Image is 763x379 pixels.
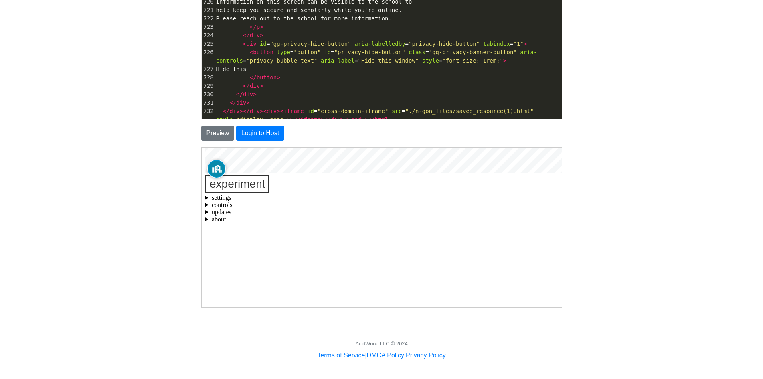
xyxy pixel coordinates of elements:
[260,108,267,114] span: ><
[260,24,263,30] span: >
[236,116,290,123] span: "display: none;"
[250,74,257,81] span: </
[243,32,250,39] span: </
[250,108,260,114] span: div
[409,41,480,47] span: "privacy-hide-button"
[409,49,425,55] span: class
[341,116,351,123] span: ></
[392,108,402,114] span: src
[243,91,253,97] span: div
[364,116,374,123] span: ></
[405,108,534,114] span: "./n-gon_files/saved_resource(1).html"
[202,31,215,40] div: 724
[283,108,304,114] span: iframe
[216,116,233,123] span: style
[6,13,23,30] button: GoGuardian Privacy Information
[260,83,263,89] span: >
[334,49,405,55] span: "privacy-hide-button"
[250,49,253,55] span: <
[236,99,246,106] span: div
[442,57,503,64] span: "font-size: 1rem;"
[201,126,235,141] button: Preview
[202,6,215,14] div: 721
[300,116,321,123] span: iframe
[202,107,215,116] div: 732
[503,57,506,64] span: >
[3,61,357,68] summary: updates
[317,351,445,360] div: | |
[3,54,357,61] summary: controls
[202,40,215,48] div: 725
[236,91,243,97] span: </
[202,65,215,73] div: 727
[307,108,314,114] span: id
[331,116,341,123] span: div
[354,41,405,47] span: aria-labelledby
[513,41,523,47] span: "1"
[253,91,256,97] span: >
[293,49,320,55] span: "button"
[483,41,510,47] span: tabindex
[216,41,527,47] span: = = =
[358,57,419,64] span: "Hide this window"
[406,352,446,359] a: Privacy Policy
[202,73,215,82] div: 728
[243,41,246,47] span: <
[429,49,517,55] span: "gg-privacy-banner-button"
[367,352,404,359] a: DMCA Policy
[202,99,215,107] div: 731
[3,68,357,75] summary: about
[250,83,260,89] span: div
[290,116,300,123] span: ></
[243,83,250,89] span: </
[317,352,365,359] a: Terms of Service
[246,99,249,106] span: >
[202,23,215,31] div: 723
[257,74,277,81] span: button
[260,41,267,47] span: id
[229,108,239,114] span: div
[524,41,527,47] span: >
[324,49,331,55] span: id
[250,32,260,39] span: div
[8,30,64,43] text: experiment
[257,24,260,30] span: p
[216,66,247,72] span: Hide this
[355,340,407,347] div: AcidWorx, LLC © 2024
[422,57,439,64] span: style
[253,49,273,55] span: button
[216,108,537,123] span: = = =
[202,14,215,23] div: 722
[223,108,229,114] span: </
[3,47,357,54] summary: settings
[202,90,215,99] div: 730
[216,7,402,13] span: help keep you secure and scholarly while you're online.
[246,57,317,64] span: "privacy-bubble-text"
[277,49,290,55] span: type
[229,99,236,106] span: </
[321,57,354,64] span: aria-label
[351,116,365,123] span: body
[216,15,392,22] span: Please reach out to the school for more information.
[388,116,391,123] span: >
[317,108,388,114] span: "cross-domain-iframe"
[236,126,284,141] button: Login to Host
[270,41,351,47] span: "gg-privacy-hide-button"
[267,108,277,114] span: div
[202,82,215,90] div: 729
[202,48,215,57] div: 726
[260,32,263,39] span: >
[250,24,257,30] span: </
[240,108,250,114] span: ></
[277,74,280,81] span: >
[216,49,537,64] span: = = = = = =
[375,116,389,123] span: html
[246,41,256,47] span: div
[277,108,283,114] span: ><
[321,116,331,123] span: ></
